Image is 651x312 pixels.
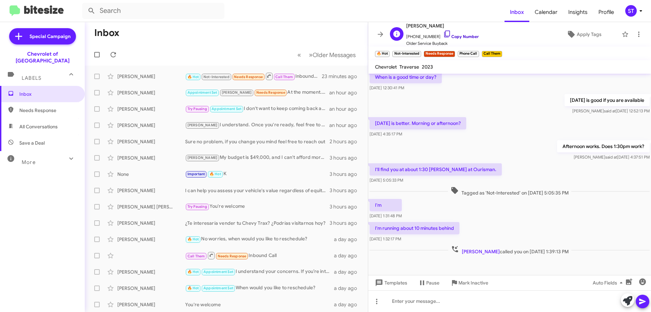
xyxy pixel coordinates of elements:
small: Not-Interested [392,51,421,57]
div: 3 hours ago [330,203,362,210]
p: [DATE] is better. Morning or afternoon? [370,117,466,129]
span: Mark Inactive [458,277,488,289]
div: I can help you assess your vehicle's value regardless of equity. Would you like to schedule a tim... [185,187,330,194]
div: an hour ago [329,122,362,129]
div: [PERSON_NAME] [117,236,185,243]
span: Appointment Set [188,90,217,95]
p: I'm running about 10 minutes behind [370,222,459,234]
p: I'm [370,199,402,211]
span: All Conversations [19,123,58,130]
span: said at [604,108,616,113]
span: 2023 [422,64,433,70]
div: At the moment... I'm uninterested because I won't be able to afford the cars that I am interested... [185,89,329,96]
div: I don't want to keep coming back and forth to the dealership. If I'm not getting the best offer p... [185,105,329,113]
span: Try Pausing [188,107,207,111]
div: an hour ago [329,89,362,96]
span: Appointment Set [203,286,233,290]
div: 2 hours ago [330,138,362,145]
div: I understand your concerns. If you’re interested, I’d be happy to discuss options for buying your... [185,268,334,276]
input: Search [82,3,224,19]
p: Afternoon works. Does 1:30pm work? [557,140,650,152]
button: Pause [413,277,445,289]
div: You're welcome [185,203,330,210]
span: Apply Tags [577,28,601,40]
div: ¿Te interesaría vender tu Chevy Trax? ¿Podrías visitarnos hoy? [185,220,330,226]
span: [PERSON_NAME] [DATE] 4:37:51 PM [574,154,650,160]
span: Not-Interested [203,75,230,79]
h1: Inbox [94,27,119,38]
div: Inbound Call [185,72,322,80]
span: Labels [22,75,41,81]
span: [PERSON_NAME] [406,22,479,30]
div: a day ago [334,269,362,275]
span: 🔥 Hot [210,172,221,176]
span: Older Messages [313,51,356,59]
p: I'll find you at about 1:30 [PERSON_NAME] at Ourisman. [370,163,502,176]
span: Older Service Buyback [406,40,479,47]
span: [PERSON_NAME] [188,155,218,160]
div: None [117,171,185,178]
a: Calendar [529,2,563,22]
div: [PERSON_NAME] [117,220,185,226]
span: Important [188,172,205,176]
span: Appointment Set [212,107,241,111]
span: Auto Fields [593,277,625,289]
div: [PERSON_NAME] [117,138,185,145]
div: 23 minutes ago [322,73,362,80]
span: [DATE] 12:30:41 PM [370,85,404,90]
span: [DATE] 1:31:48 PM [370,213,402,218]
p: [DATE] is good if you are available [565,94,650,106]
a: Special Campaign [9,28,76,44]
a: Copy Number [443,34,479,39]
div: ST [625,5,637,17]
div: [PERSON_NAME] [117,269,185,275]
div: K [185,170,330,178]
span: Needs Response [19,107,77,114]
div: 3 hours ago [330,187,362,194]
div: [PERSON_NAME] [117,89,185,96]
span: Special Campaign [29,33,71,40]
a: Insights [563,2,593,22]
span: » [309,51,313,59]
button: Mark Inactive [445,277,494,289]
button: Previous [293,48,305,62]
span: Try Pausing [188,204,207,209]
div: [PERSON_NAME] [117,122,185,129]
span: Inbox [19,91,77,97]
span: Needs Response [218,254,246,258]
div: [PERSON_NAME] [117,106,185,112]
span: [PHONE_NUMBER] [406,30,479,40]
span: [PERSON_NAME] [462,249,500,255]
div: [PERSON_NAME] [117,301,185,308]
span: 🔥 Hot [188,237,199,241]
span: [DATE] 1:32:17 PM [370,236,401,241]
span: [DATE] 5:05:33 PM [370,178,403,183]
div: No worries, when would you like to reschedule? [185,235,334,243]
button: ST [619,5,644,17]
div: 3 hours ago [330,171,362,178]
div: a day ago [334,285,362,292]
a: Inbox [505,2,529,22]
div: [PERSON_NAME] [117,73,185,80]
span: Tagged as 'Not-Interested' on [DATE] 5:05:35 PM [448,186,571,196]
div: an hour ago [329,106,362,112]
div: 3 hours ago [330,154,362,161]
div: When would you like to reschedule? [185,284,334,292]
button: Templates [368,277,413,289]
a: Profile [593,2,619,22]
div: a day ago [334,252,362,259]
div: Sure no problem, if you change you mind feel free to reach out [185,138,330,145]
button: Next [305,48,360,62]
span: called you on [DATE] 1:39:13 PM [448,245,571,255]
small: Call Them [482,51,502,57]
button: Auto Fields [587,277,631,289]
div: 3 hours ago [330,220,362,226]
div: [PERSON_NAME] [PERSON_NAME] [117,203,185,210]
span: Chevrolet [375,64,397,70]
div: You're welcome [185,301,334,308]
div: [PERSON_NAME] [117,187,185,194]
div: a day ago [334,301,362,308]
